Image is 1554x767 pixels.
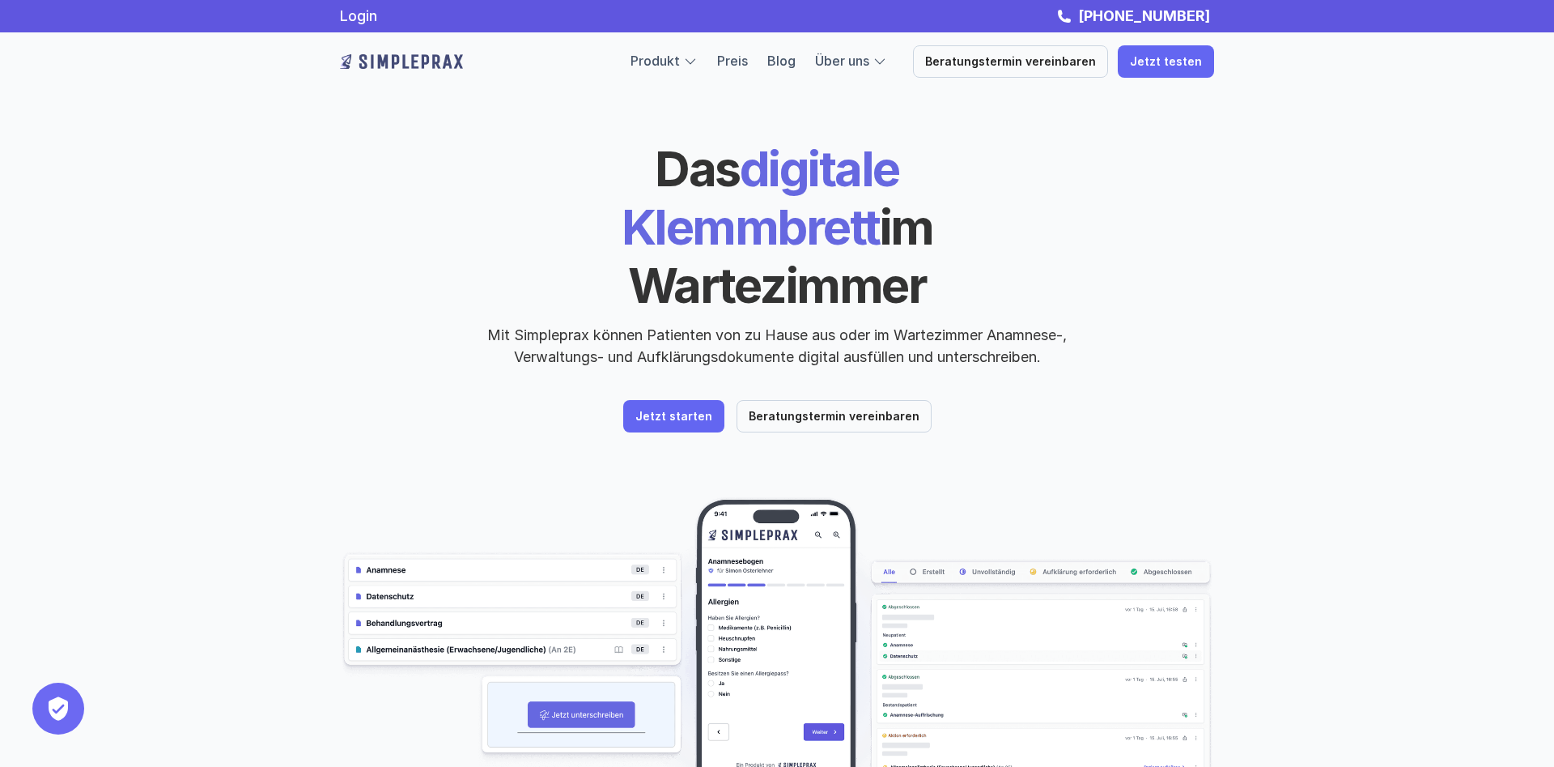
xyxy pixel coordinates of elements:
[631,53,680,69] a: Produkt
[1130,55,1202,69] p: Jetzt testen
[623,400,724,433] a: Jetzt starten
[815,53,869,69] a: Über uns
[473,324,1081,368] p: Mit Simpleprax können Patienten von zu Hause aus oder im Wartezimmer Anamnese-, Verwaltungs- und ...
[340,7,377,24] a: Login
[749,410,919,424] p: Beratungstermin vereinbaren
[655,139,740,198] span: Das
[737,400,932,433] a: Beratungstermin vereinbaren
[717,53,748,69] a: Preis
[913,45,1108,78] a: Beratungstermin vereinbaren
[767,53,796,69] a: Blog
[635,410,712,424] p: Jetzt starten
[1078,7,1210,24] strong: [PHONE_NUMBER]
[498,139,1056,314] h1: digitale Klemmbrett
[628,198,942,314] span: im Wartezimmer
[1074,7,1214,24] a: [PHONE_NUMBER]
[925,55,1096,69] p: Beratungstermin vereinbaren
[1118,45,1214,78] a: Jetzt testen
